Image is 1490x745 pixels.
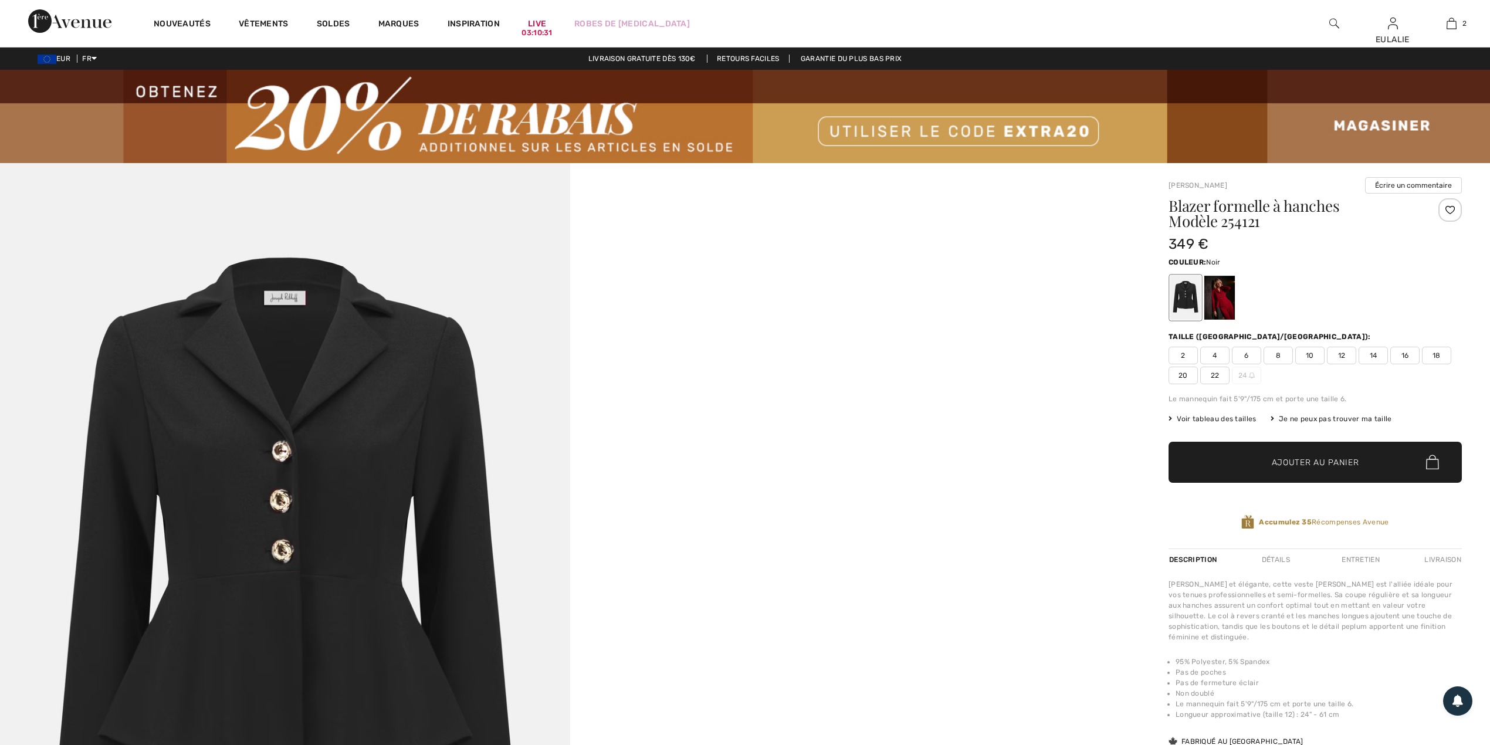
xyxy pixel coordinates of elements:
img: Euro [38,55,56,64]
li: Le mannequin fait 5'9"/175 cm et porte une taille 6. [1176,699,1462,709]
li: 95% Polyester, 5% Spandex [1176,656,1462,667]
span: 6 [1232,347,1261,364]
div: Taille ([GEOGRAPHIC_DATA]/[GEOGRAPHIC_DATA]): [1169,331,1373,342]
span: 10 [1295,347,1325,364]
h1: Blazer formelle à hanches Modèle 254121 [1169,198,1413,229]
li: Non doublé [1176,688,1462,699]
a: Se connecter [1388,18,1398,29]
div: Je ne peux pas trouver ma taille [1271,414,1392,424]
span: 8 [1264,347,1293,364]
video: Your browser does not support the video tag. [570,163,1140,448]
img: Mes infos [1388,16,1398,31]
li: Pas de fermeture éclair [1176,678,1462,688]
button: Écrire un commentaire [1365,177,1462,194]
a: Marques [378,19,419,31]
div: Description [1169,549,1220,570]
span: FR [82,55,97,63]
span: Inspiration [448,19,500,31]
div: Noir [1170,276,1201,320]
img: Récompenses Avenue [1241,514,1254,530]
a: 2 [1423,16,1480,31]
span: 2 [1462,18,1467,29]
a: Soldes [317,19,350,31]
span: 12 [1327,347,1356,364]
span: EUR [38,55,75,63]
a: Vêtements [239,19,289,31]
strong: Accumulez 35 [1259,518,1312,526]
img: 1ère Avenue [28,9,111,33]
span: 18 [1422,347,1451,364]
div: Le mannequin fait 5'9"/175 cm et porte une taille 6. [1169,394,1462,404]
a: Retours faciles [707,55,790,63]
span: 22 [1200,367,1230,384]
a: Robes de [MEDICAL_DATA] [574,18,690,30]
img: ring-m.svg [1249,372,1255,378]
a: Nouveautés [154,19,211,31]
span: 2 [1169,347,1198,364]
span: 349 € [1169,236,1209,252]
div: EULALIE [1364,33,1421,46]
li: Longueur approximative (taille 12) : 24" - 61 cm [1176,709,1462,720]
span: 24 [1232,367,1261,384]
button: Ajouter au panier [1169,442,1462,483]
a: [PERSON_NAME] [1169,181,1227,189]
div: Deep cherry [1204,276,1235,320]
img: Bag.svg [1426,455,1439,470]
span: Noir [1206,258,1220,266]
div: [PERSON_NAME] et élégante, cette veste [PERSON_NAME] est l'alliée idéale pour vos tenues professi... [1169,579,1462,642]
span: Couleur: [1169,258,1206,266]
a: Live03:10:31 [528,18,546,30]
span: Voir tableau des tailles [1169,414,1257,424]
span: 4 [1200,347,1230,364]
span: Ajouter au panier [1272,456,1359,468]
span: Récompenses Avenue [1259,517,1389,527]
div: Détails [1252,549,1300,570]
div: Livraison [1421,549,1462,570]
img: Mon panier [1447,16,1457,31]
div: 03:10:31 [521,28,552,39]
a: Garantie du plus bas prix [791,55,912,63]
span: 16 [1390,347,1420,364]
div: Entretien [1332,549,1390,570]
span: 14 [1359,347,1388,364]
span: 20 [1169,367,1198,384]
li: Pas de poches [1176,667,1462,678]
a: Livraison gratuite dès 130€ [579,55,705,63]
img: recherche [1329,16,1339,31]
